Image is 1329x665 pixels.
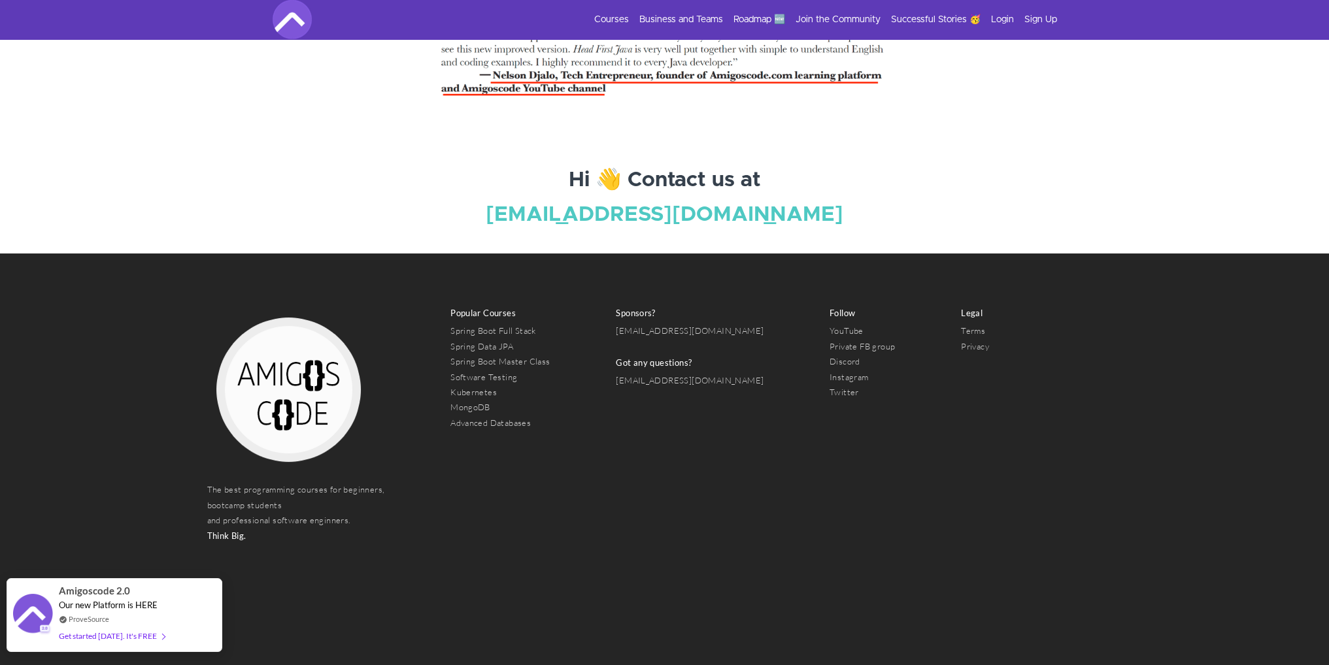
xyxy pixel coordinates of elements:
img: Amigoscode [207,309,371,472]
a: Sign Up [1024,13,1057,26]
img: provesource social proof notification image [13,594,52,636]
a: Spring Data JPA [450,341,513,351]
b: Think Big. [207,530,246,541]
a: Privacy [961,341,989,351]
a: Kubernetes [450,387,497,397]
a: Terms [961,325,985,336]
div: Get started [DATE]. It's FREE [59,628,165,643]
h3: Sponsors? [616,309,764,323]
span: Our new Platform is HERE [59,600,158,610]
h3: Popular Courses [450,309,550,323]
a: YouTube [830,325,864,336]
a: [EMAIL_ADDRESS][DOMAIN_NAME] [486,204,843,225]
a: Courses [594,13,629,26]
a: Private FB group [830,341,895,351]
h3: Follow [830,309,895,323]
a: Software Testing [450,372,517,382]
a: [EMAIL_ADDRESS][DOMAIN_NAME] [616,375,764,385]
span: Amigoscode 2.0 [59,583,130,598]
a: Spring Boot Master Class [450,356,550,366]
a: Join the Community [796,13,881,26]
h3: Got any questions? [616,339,764,373]
a: Successful Stories 🥳 [891,13,981,26]
a: Discord [830,356,860,366]
a: Twitter [830,387,859,397]
a: Login [991,13,1014,26]
a: MongoDB [450,402,490,412]
h3: Legal [961,309,989,323]
a: Instagram [830,372,869,382]
a: ProveSource [69,613,109,624]
a: Business and Teams [639,13,723,26]
a: Advanced Databases [450,417,531,428]
h2: The best programming courses for beginners, bootcamp students and professional software enginners. [207,472,385,543]
a: [EMAIL_ADDRESS][DOMAIN_NAME] [616,323,764,338]
a: Spring Boot Full Stack [450,325,536,336]
strong: Hi 👋 Contact us at [569,170,761,191]
a: Roadmap 🆕 [733,13,785,26]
